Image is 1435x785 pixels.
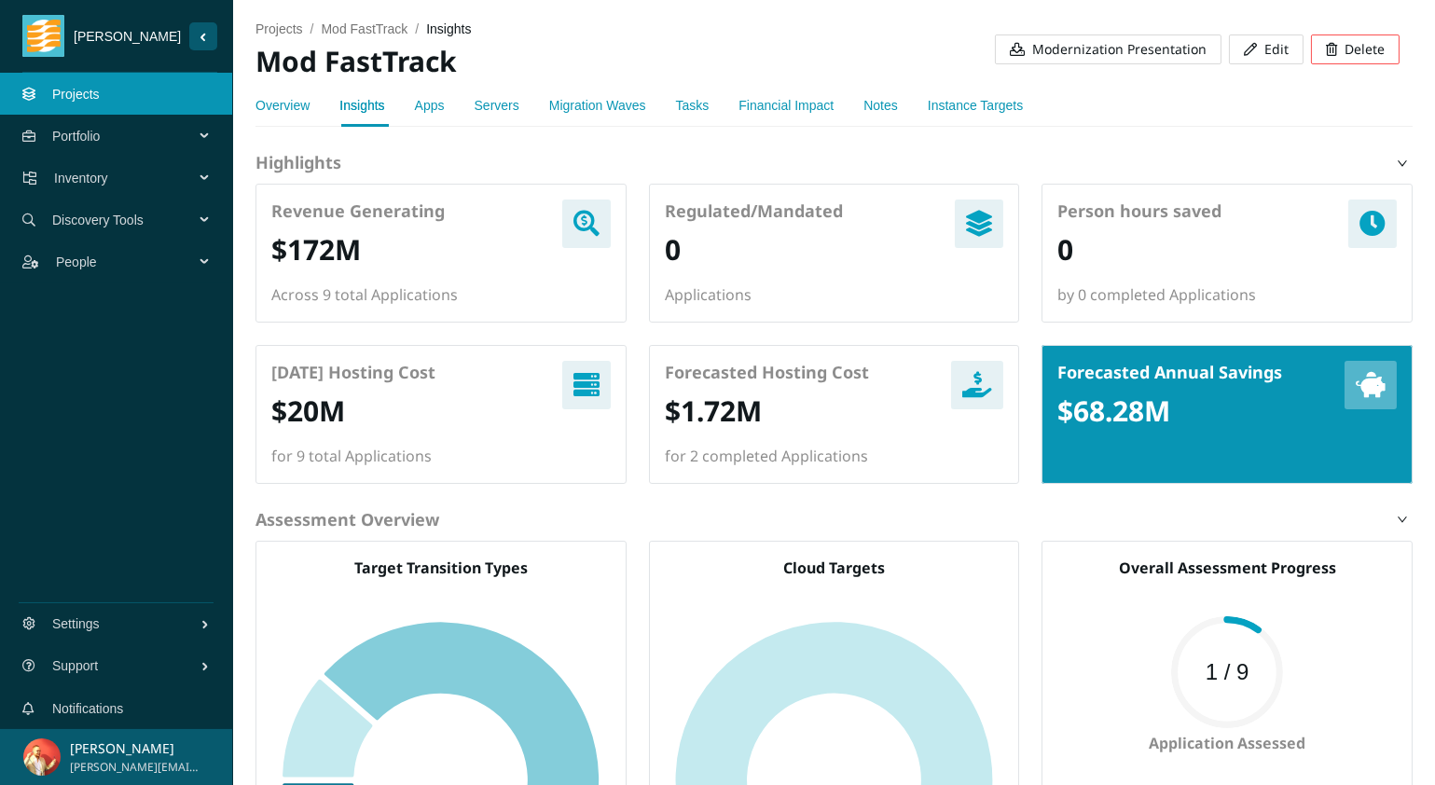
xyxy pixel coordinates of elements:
[271,361,435,384] h4: [DATE] Hosting Cost
[1057,392,1170,431] h2: $68.28M
[310,21,314,36] span: /
[1397,514,1408,525] span: right
[56,234,201,290] span: People
[70,738,200,759] p: [PERSON_NAME]
[52,192,201,248] span: Discovery Tools
[1032,39,1207,60] span: Modernization Presentation
[665,200,843,223] h4: Regulated/Mandated
[665,445,869,468] span: for 2 completed Applications
[23,738,61,776] img: a6b5a314a0dd5097ef3448b4b2654462
[1311,34,1400,64] button: Delete
[271,557,611,579] h5: Target Transition Types
[1057,557,1397,579] h5: Overall Assessment Progress
[1057,231,1073,269] h2: 0
[415,21,419,36] span: /
[928,98,1023,113] a: Instance Targets
[255,499,1413,541] div: Assessment Overview
[255,151,1413,174] h4: Highlights
[1057,732,1397,754] h5: Application Assessed
[27,15,61,57] img: tidal_logo.png
[415,98,445,113] a: Apps
[1397,158,1408,169] span: right
[339,98,384,113] a: Insights
[665,361,869,384] h4: Forecasted Hosting Cost
[1057,283,1256,307] span: by 0 completed Applications
[70,759,200,777] span: [PERSON_NAME][EMAIL_ADDRESS][DOMAIN_NAME]
[52,87,100,102] a: Projects
[549,98,646,113] a: Migration Waves
[271,392,345,431] h2: $20M
[52,638,200,694] span: Support
[1264,39,1289,60] span: Edit
[321,21,407,36] a: Mod FastTrack
[1057,200,1256,223] h4: Person hours saved
[271,283,458,307] span: Across 9 total Applications
[665,283,843,307] span: Applications
[52,596,200,652] span: Settings
[52,701,123,716] a: Notifications
[665,557,1004,579] h5: Cloud Targets
[738,98,834,113] a: Financial Impact
[255,43,828,81] h2: Mod FastTrack
[665,392,762,431] h2: $1.72M
[995,34,1221,64] button: Modernization Presentation
[271,200,458,223] h4: Revenue Generating
[426,21,471,36] span: insights
[271,231,361,269] h2: $172M
[255,142,1413,184] div: Highlights
[255,98,310,113] a: Overview
[271,445,435,468] span: for 9 total Applications
[1057,361,1282,384] h4: Forecasted Annual Savings
[863,98,898,113] a: Notes
[54,150,201,206] span: Inventory
[52,108,201,164] span: Portfolio
[255,508,1413,531] h4: Assessment Overview
[1345,39,1385,60] span: Delete
[676,98,710,113] a: Tasks
[255,21,303,36] a: projects
[1229,34,1304,64] button: Edit
[1171,661,1283,683] span: 1 / 9
[475,98,519,113] a: Servers
[64,26,189,47] span: [PERSON_NAME]
[665,231,681,269] h2: 0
